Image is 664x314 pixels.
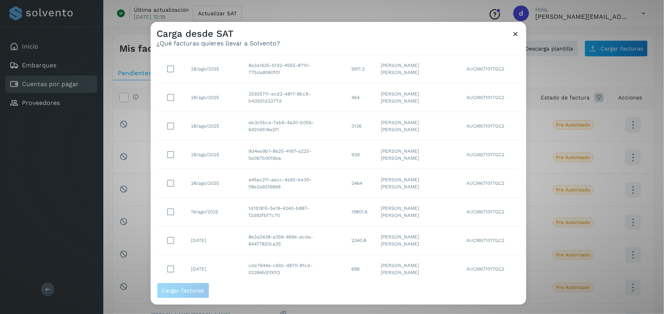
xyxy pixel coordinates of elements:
td: 5611.2 [345,55,374,83]
td: 2464 [345,169,374,198]
td: 9d4ee9b1-8e25-4167-a225-5e067b0019ea [242,141,345,169]
td: [PERSON_NAME] [PERSON_NAME] [374,141,460,169]
td: [DATE] [185,255,243,283]
td: eb3c5bca-7ab6-4a30-b056-64204516e2f1 [242,112,345,141]
td: 939 [345,141,374,169]
td: 696 [345,255,374,283]
td: AUCM671017GC2 [460,55,520,83]
td: [PERSON_NAME] [PERSON_NAME] [374,226,460,255]
td: AUCM671017GC2 [460,226,520,255]
td: 19/ago/2025 [185,198,243,226]
td: a45ac211-aacc-4a92-be30-08e2a9316668 [242,169,345,198]
td: 464 [345,83,374,112]
td: AUCM671017GC2 [460,198,520,226]
td: [PERSON_NAME] [PERSON_NAME] [374,112,460,141]
td: 28/ago/2025 [185,83,243,112]
p: ¿Qué facturas quieres llevar a Solvento? [157,40,281,47]
td: [PERSON_NAME] [PERSON_NAME] [374,83,460,112]
button: Cargar facturas [157,283,209,298]
td: 19801.6 [345,198,374,226]
td: [PERSON_NAME] [PERSON_NAME] [374,255,460,283]
td: AUCM671017GC2 [460,169,520,198]
td: 2340.8 [345,226,374,255]
td: [PERSON_NAME] [PERSON_NAME] [374,169,460,198]
td: 8e3a2438-a356-469e-acda-84477820ca35 [242,226,345,255]
td: 28/ago/2025 [185,141,243,169]
td: 3136 [345,112,374,141]
td: AUCM671017GC2 [460,255,520,283]
span: Cargar facturas [162,288,204,293]
td: AUCM671017GC2 [460,112,520,141]
td: 28/ago/2025 [185,169,243,198]
td: AUCM671017GC2 [460,141,520,169]
td: 28/ago/2025 [185,55,243,83]
td: 35925711-ecd2-4817-8bc8-b43931d3377d [242,83,345,112]
td: AUCM671017GC2 [460,83,520,112]
td: 1d151815-5e19-4240-b887-12d83fbf7c70 [242,198,345,226]
td: cde7644e-c60c-4870-81cd-02384b510012 [242,255,345,283]
td: [DATE] [185,226,243,255]
td: 28/ago/2025 [185,112,243,141]
td: [PERSON_NAME] [PERSON_NAME] [374,198,460,226]
td: 8e3a1635-5132-4555-8710-775da8060f01 [242,55,345,83]
td: [PERSON_NAME] [PERSON_NAME] [374,55,460,83]
h3: Carga desde SAT [157,28,281,40]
